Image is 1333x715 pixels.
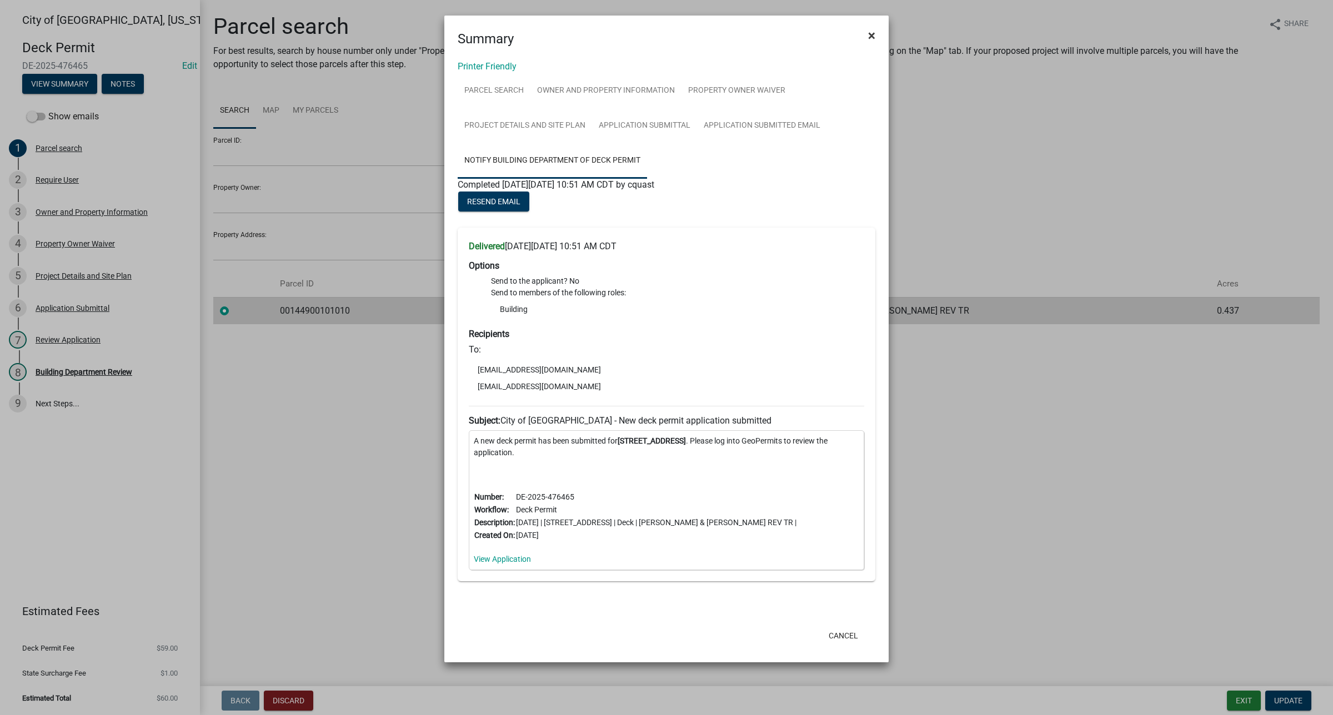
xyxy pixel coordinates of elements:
li: [EMAIL_ADDRESS][DOMAIN_NAME] [469,378,864,395]
h6: To: [469,344,864,355]
span: Resend Email [467,197,520,206]
td: Deck Permit [515,503,797,516]
h4: Summary [458,29,514,49]
td: [DATE] [515,529,797,542]
strong: Delivered [469,241,505,251]
a: Owner and Property Information [530,73,681,109]
a: Property Owner Waiver [681,73,792,109]
a: Application Submittal [592,108,697,144]
b: Description: [474,518,515,527]
a: View Application [474,555,531,563]
b: Workflow: [474,505,509,514]
a: Parcel search [458,73,530,109]
strong: Options [469,260,499,271]
li: [EMAIL_ADDRESS][DOMAIN_NAME] [469,361,864,378]
a: Printer Friendly [458,61,517,72]
button: Resend Email [458,192,529,212]
h6: [DATE][DATE] 10:51 AM CDT [469,241,864,251]
h6: City of [GEOGRAPHIC_DATA] - New deck permit application submitted [469,415,864,426]
strong: Recipients [469,329,509,339]
li: Building [491,301,864,318]
a: Project Details and Site Plan [458,108,592,144]
b: Number: [474,492,504,501]
b: Created On: [474,531,515,540]
td: DE-2025-476465 [515,491,797,503]
li: Send to members of the following roles: [491,287,864,320]
li: Send to the applicant? No [491,275,864,287]
span: Completed [DATE][DATE] 10:51 AM CDT by cquast [458,179,654,190]
button: Close [859,20,884,51]
a: Application Submitted Email [697,108,827,144]
button: Cancel [820,626,867,646]
td: [DATE] | [STREET_ADDRESS] | Deck | [PERSON_NAME] & [PERSON_NAME] REV TR | [515,516,797,529]
a: Notify Building Department of Deck Permit [458,143,647,179]
span: × [868,28,875,43]
p: A new deck permit has been submitted for . Please log into GeoPermits to review the application. [474,435,859,459]
strong: Subject: [469,415,500,426]
strong: [STREET_ADDRESS] [618,436,686,445]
